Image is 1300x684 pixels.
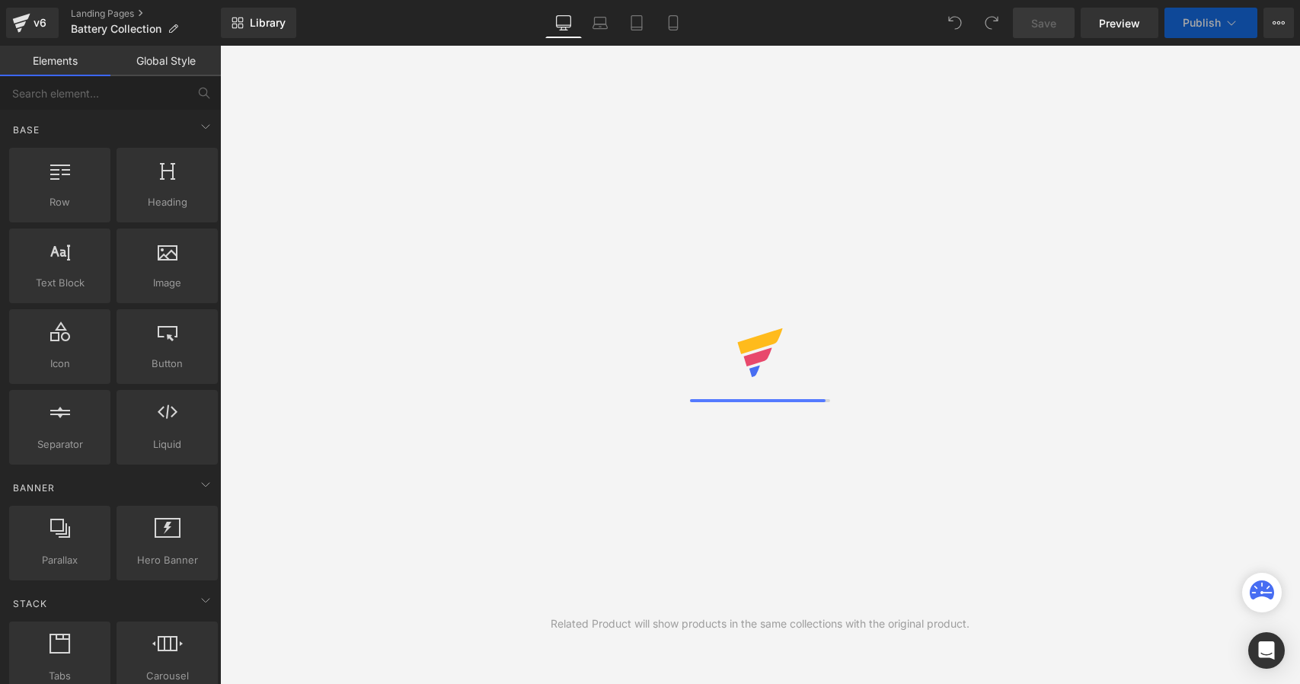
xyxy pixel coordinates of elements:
span: Text Block [14,275,106,291]
span: Liquid [121,436,213,452]
span: Library [250,16,286,30]
span: Row [14,194,106,210]
button: Undo [940,8,970,38]
div: v6 [30,13,50,33]
span: Heading [121,194,213,210]
div: Related Product will show products in the same collections with the original product. [551,615,969,632]
span: Base [11,123,41,137]
a: v6 [6,8,59,38]
a: Desktop [545,8,582,38]
span: Parallax [14,552,106,568]
button: More [1263,8,1294,38]
button: Publish [1164,8,1257,38]
span: Preview [1099,15,1140,31]
a: Preview [1081,8,1158,38]
span: Save [1031,15,1056,31]
span: Banner [11,481,56,495]
a: Landing Pages [71,8,221,20]
span: Battery Collection [71,23,161,35]
a: Mobile [655,8,692,38]
span: Icon [14,356,106,372]
a: Tablet [618,8,655,38]
span: Button [121,356,213,372]
span: Tabs [14,668,106,684]
a: New Library [221,8,296,38]
span: Separator [14,436,106,452]
span: Stack [11,596,49,611]
a: Laptop [582,8,618,38]
button: Redo [976,8,1007,38]
span: Hero Banner [121,552,213,568]
span: Image [121,275,213,291]
span: Publish [1183,17,1221,29]
div: Open Intercom Messenger [1248,632,1285,669]
span: Carousel [121,668,213,684]
a: Global Style [110,46,221,76]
